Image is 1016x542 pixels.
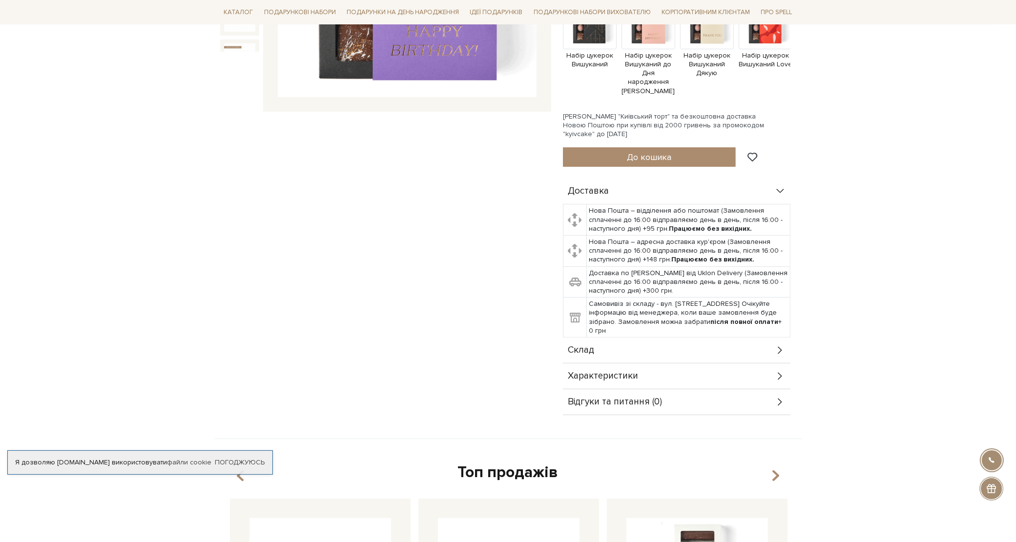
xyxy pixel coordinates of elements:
img: Набір цукерок Вишуканий до Дня народження лавандовий [224,43,255,75]
a: Набір цукерок Вишуканий до Дня народження [PERSON_NAME] [622,18,675,96]
td: Доставка по [PERSON_NAME] від Uklon Delivery (Замовлення сплаченні до 16:00 відправляємо день в д... [587,266,790,298]
a: Подарункові набори вихователю [530,4,655,20]
div: Я дозволяю [DOMAIN_NAME] використовувати [8,458,272,467]
span: Набір цукерок Вишуканий Дякую [680,51,734,78]
td: Нова Пошта – адресна доставка кур'єром (Замовлення сплаченні до 16:00 відправляємо день в день, п... [587,236,790,267]
a: Набір цукерок Вишуканий Love [739,18,792,69]
b: Працюємо без вихідних. [671,255,754,263]
span: До кошика [627,152,672,162]
div: Топ продажів [226,462,790,483]
a: Каталог [220,5,257,20]
a: Набір цукерок Вишуканий [563,18,617,69]
div: [PERSON_NAME] "Київський торт" та безкоштовна доставка Новою Поштою при купівлі від 2000 гривень ... [563,112,796,139]
span: Набір цукерок Вишуканий до Дня народження [PERSON_NAME] [622,51,675,96]
span: Набір цукерок Вишуканий Love [739,51,792,69]
a: Про Spell [757,5,796,20]
a: Подарункові набори [260,5,340,20]
a: файли cookie [167,458,211,466]
td: Нова Пошта – відділення або поштомат (Замовлення сплаченні до 16:00 відправляємо день в день, піс... [587,204,790,236]
b: після повної оплати [710,318,778,326]
a: Ідеї подарунків [466,5,526,20]
span: Відгуки та питання (0) [568,398,662,406]
button: До кошика [563,147,736,167]
a: Погоджуюсь [215,458,265,467]
span: Характеристики [568,372,638,381]
b: Працюємо без вихідних. [669,224,752,233]
a: Подарунки на День народження [343,5,463,20]
span: Доставка [568,187,609,196]
span: Набір цукерок Вишуканий [563,51,617,69]
span: Склад [568,346,594,355]
a: Корпоративним клієнтам [658,4,754,20]
a: Набір цукерок Вишуканий Дякую [680,18,734,78]
td: Самовивіз зі складу - вул. [STREET_ADDRESS] Очікуйте інформацію від менеджера, коли ваше замовлен... [587,298,790,338]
